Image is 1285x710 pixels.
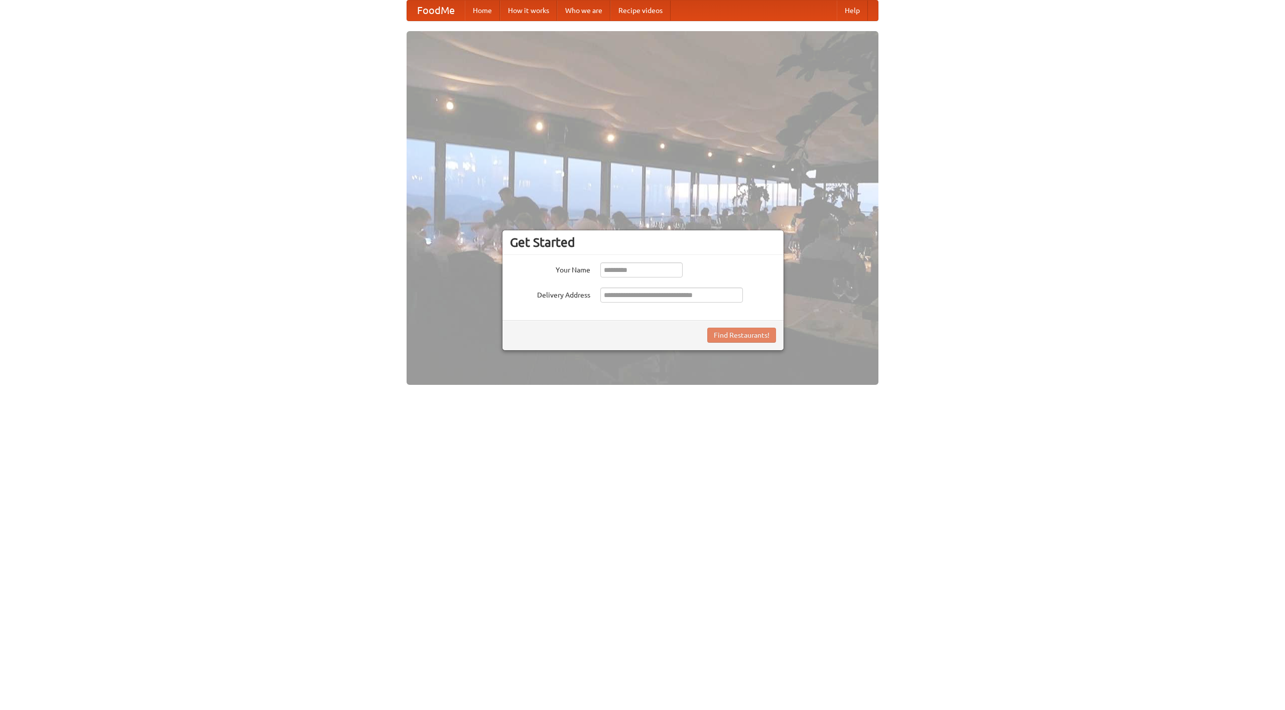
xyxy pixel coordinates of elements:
a: Recipe videos [610,1,671,21]
h3: Get Started [510,235,776,250]
a: Help [837,1,868,21]
label: Delivery Address [510,288,590,300]
button: Find Restaurants! [707,328,776,343]
a: FoodMe [407,1,465,21]
label: Your Name [510,262,590,275]
a: How it works [500,1,557,21]
a: Home [465,1,500,21]
a: Who we are [557,1,610,21]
